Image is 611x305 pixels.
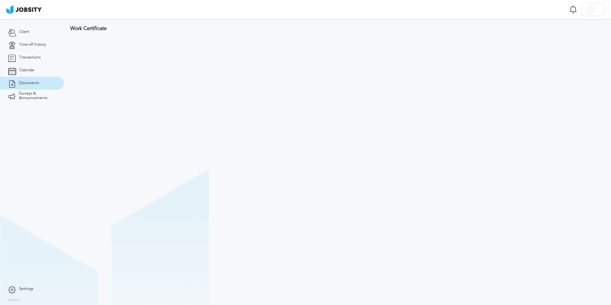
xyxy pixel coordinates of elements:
[19,30,29,34] span: Client
[19,91,56,100] span: Surveys & Announcements
[70,26,605,31] h3: Work Certificate
[19,81,39,85] span: Documents
[6,5,42,14] img: ab4bad089aa723f57921c736e9817d99.png
[19,55,41,60] span: Transactions
[8,298,20,302] label: Version:
[19,68,35,73] span: Calendar
[19,287,33,291] span: Settings
[19,43,46,47] span: Time off history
